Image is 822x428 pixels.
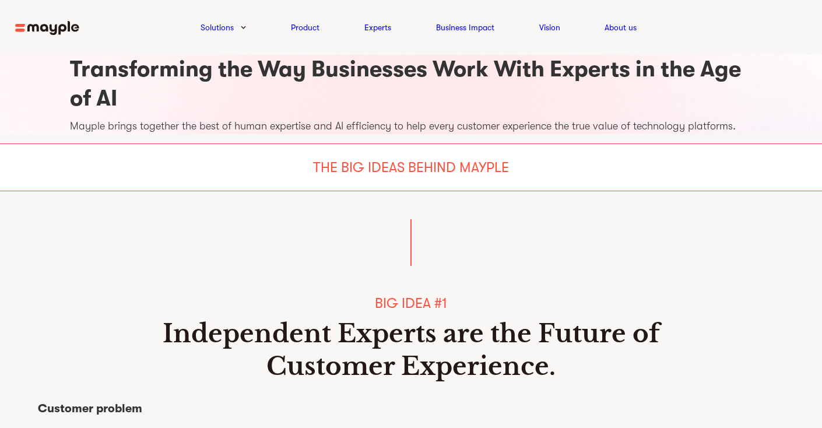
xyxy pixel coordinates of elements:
[15,21,79,36] img: mayple-logo
[70,118,752,134] p: Mayple brings together the best of human expertise and AI efficiency to help every customer exper...
[241,26,246,29] img: arrow-down
[364,20,391,34] a: Experts
[605,20,637,34] a: About us
[291,20,319,34] a: Product
[539,20,560,34] a: Vision
[201,20,234,34] a: Solutions
[70,55,752,113] h1: Transforming the Way Businesses Work With Experts in the Age of AI
[436,20,494,34] a: Business Impact
[38,294,784,313] div: BIG IDEA #1
[131,317,691,383] h2: Independent Experts are the Future of Customer Experience.
[38,401,392,416] div: Customer problem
